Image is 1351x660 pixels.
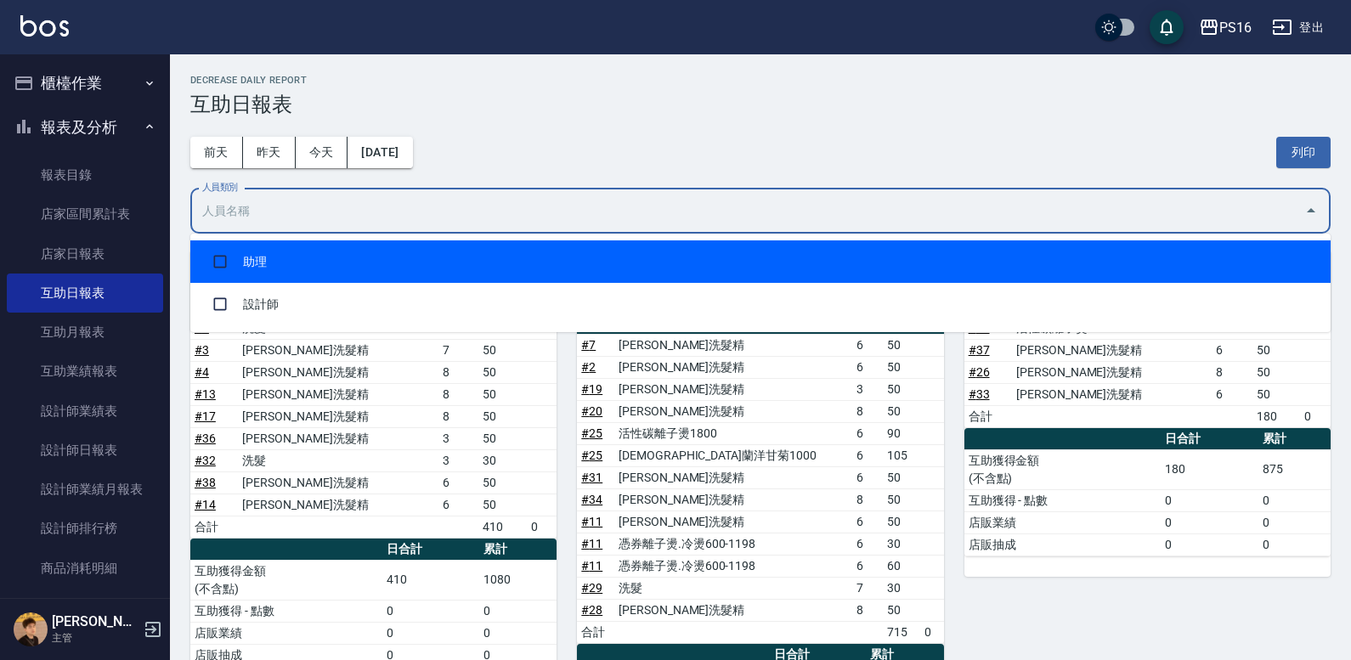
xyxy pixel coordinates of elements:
[1161,449,1259,489] td: 180
[614,378,852,400] td: [PERSON_NAME]洗髮精
[195,343,209,357] a: #3
[7,274,163,313] a: 互助日報表
[614,533,852,555] td: 憑券離子燙.冷燙600-1198
[1192,10,1258,45] button: PS16
[614,466,852,488] td: [PERSON_NAME]洗髮精
[14,612,48,646] img: Person
[852,511,884,533] td: 6
[852,378,884,400] td: 3
[195,387,216,401] a: #13
[852,400,884,422] td: 8
[1150,10,1184,44] button: save
[238,427,438,449] td: [PERSON_NAME]洗髮精
[852,488,884,511] td: 8
[883,378,920,400] td: 50
[438,449,478,471] td: 3
[969,365,990,379] a: #26
[883,400,920,422] td: 50
[1300,405,1331,427] td: 0
[1161,489,1259,511] td: 0
[581,426,602,440] a: #25
[202,181,238,194] label: 人員類別
[478,516,526,538] td: 410
[964,296,1331,428] table: a dense table
[7,195,163,234] a: 店家區間累計表
[7,234,163,274] a: 店家日報表
[238,494,438,516] td: [PERSON_NAME]洗髮精
[1252,361,1300,383] td: 50
[243,137,296,168] button: 昨天
[190,137,243,168] button: 前天
[614,511,852,533] td: [PERSON_NAME]洗髮精
[7,392,163,431] a: 設計師業績表
[7,588,163,627] a: 單一服務項目查詢
[1012,383,1212,405] td: [PERSON_NAME]洗髮精
[964,449,1161,489] td: 互助獲得金額 (不含點)
[577,621,614,643] td: 合計
[7,431,163,470] a: 設計師日報表
[1212,361,1252,383] td: 8
[238,471,438,494] td: [PERSON_NAME]洗髮精
[581,338,596,352] a: #7
[883,511,920,533] td: 50
[52,630,138,646] p: 主管
[479,539,557,561] th: 累計
[614,356,852,378] td: [PERSON_NAME]洗髮精
[195,432,216,445] a: #36
[478,383,526,405] td: 50
[382,560,478,600] td: 410
[438,471,478,494] td: 6
[195,454,216,467] a: #32
[478,339,526,361] td: 50
[614,555,852,577] td: 憑券離子燙.冷燙600-1198
[614,334,852,356] td: [PERSON_NAME]洗髮精
[852,422,884,444] td: 6
[964,489,1161,511] td: 互助獲得 - 點數
[883,422,920,444] td: 90
[614,400,852,422] td: [PERSON_NAME]洗髮精
[852,444,884,466] td: 6
[238,383,438,405] td: [PERSON_NAME]洗髮精
[190,93,1331,116] h3: 互助日報表
[1276,137,1331,168] button: 列印
[478,361,526,383] td: 50
[1252,339,1300,361] td: 50
[1212,383,1252,405] td: 6
[1258,489,1331,511] td: 0
[478,471,526,494] td: 50
[195,498,216,511] a: #14
[478,427,526,449] td: 50
[7,509,163,548] a: 設計師排行榜
[190,516,238,538] td: 合計
[969,387,990,401] a: #33
[195,476,216,489] a: #38
[478,405,526,427] td: 50
[438,427,478,449] td: 3
[964,511,1161,533] td: 店販業績
[577,313,943,644] table: a dense table
[190,283,1331,325] li: 設計師
[7,352,163,391] a: 互助業績報表
[7,470,163,509] a: 設計師業績月報表
[7,61,163,105] button: 櫃檯作業
[479,560,557,600] td: 1080
[883,466,920,488] td: 50
[382,539,478,561] th: 日合計
[1297,197,1325,224] button: Close
[852,599,884,621] td: 8
[52,613,138,630] h5: [PERSON_NAME]
[1161,428,1259,450] th: 日合計
[1012,339,1212,361] td: [PERSON_NAME]洗髮精
[1258,449,1331,489] td: 875
[190,560,382,600] td: 互助獲得金額 (不含點)
[883,488,920,511] td: 50
[852,555,884,577] td: 6
[1258,511,1331,533] td: 0
[190,240,1331,283] li: 助理
[195,365,209,379] a: #4
[238,361,438,383] td: [PERSON_NAME]洗髮精
[614,577,852,599] td: 洗髮
[883,555,920,577] td: 60
[20,15,69,37] img: Logo
[581,515,602,528] a: #11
